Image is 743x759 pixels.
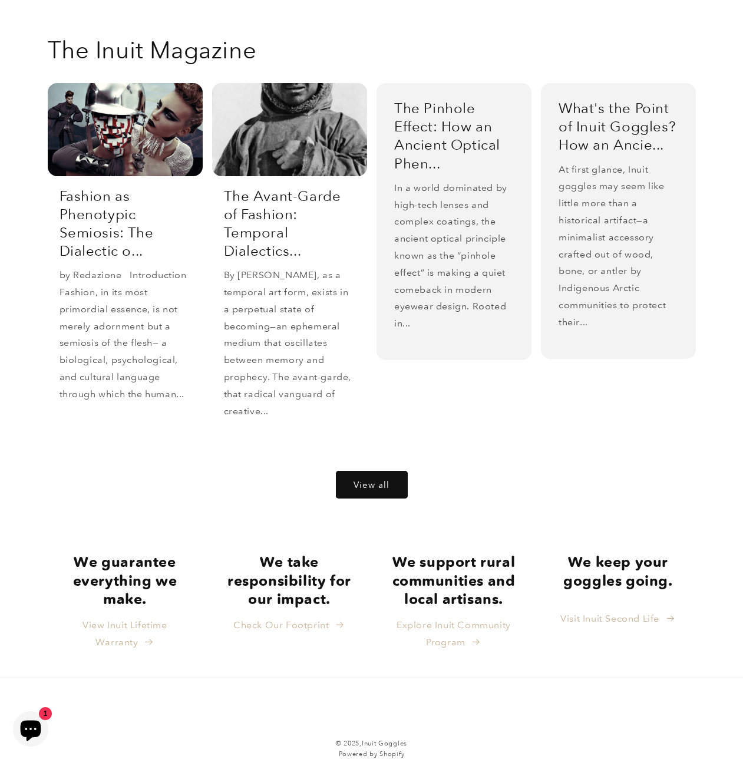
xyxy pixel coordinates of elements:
[385,617,523,651] a: Explore Inuit Community Program
[559,99,678,154] a: What's the Point of Inuit Goggles? How an Ancie...
[560,610,675,628] a: Visit Inuit Second Life
[227,553,351,607] strong: We take responsibility for our impact.
[9,711,52,750] inbox-online-store-chat: Shopify online store chat
[392,553,516,607] strong: We support rural communities and local artisans.
[60,187,191,260] a: Fashion as Phenotypic Semiosis: The Dialectic o...
[362,739,407,747] a: Inuit Goggles
[336,471,408,499] a: View all
[394,99,514,173] a: The Pinhole Effect: How an Ancient Optical Phen...
[233,617,345,634] a: Check Our Footprint
[57,617,194,651] a: View Inuit Lifetime Warranty
[563,553,672,589] strong: We keep your goggles going.
[73,553,177,607] strong: We guarantee everything we make.
[224,187,355,260] a: The Avant-Garde of Fashion: Temporal Dialectics...
[48,35,257,65] h2: The Inuit Magazine
[339,750,405,758] a: Powered by Shopify
[183,738,560,749] small: © 2025,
